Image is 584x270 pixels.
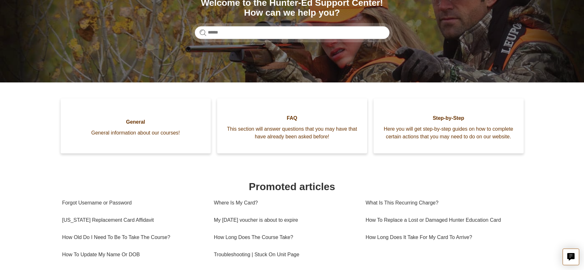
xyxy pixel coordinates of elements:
[366,194,517,212] a: What Is This Recurring Charge?
[195,26,390,39] input: Search
[227,114,358,122] span: FAQ
[563,249,579,265] button: Live chat
[214,229,356,246] a: How Long Does The Course Take?
[366,212,517,229] a: How To Replace a Lost or Damaged Hunter Education Card
[62,229,204,246] a: How Old Do I Need To Be To Take The Course?
[214,246,356,263] a: Troubleshooting | Stuck On Unit Page
[383,114,514,122] span: Step-by-Step
[70,118,201,126] span: General
[227,125,358,141] span: This section will answer questions that you may have that have already been asked before!
[374,98,524,153] a: Step-by-Step Here you will get step-by-step guides on how to complete certain actions that you ma...
[61,98,211,153] a: General General information about our courses!
[214,194,356,212] a: Where Is My Card?
[214,212,356,229] a: My [DATE] voucher is about to expire
[62,179,522,194] h1: Promoted articles
[383,125,514,141] span: Here you will get step-by-step guides on how to complete certain actions that you may need to do ...
[366,229,517,246] a: How Long Does It Take For My Card To Arrive?
[217,98,367,153] a: FAQ This section will answer questions that you may have that have already been asked before!
[70,129,201,137] span: General information about our courses!
[62,194,204,212] a: Forgot Username or Password
[62,246,204,263] a: How To Update My Name Or DOB
[62,212,204,229] a: [US_STATE] Replacement Card Affidavit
